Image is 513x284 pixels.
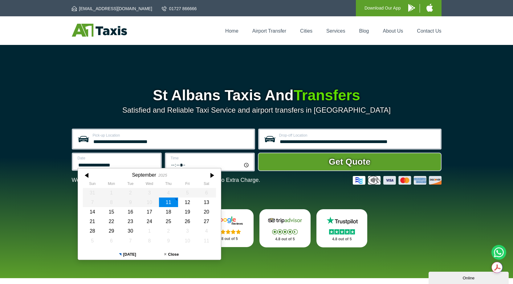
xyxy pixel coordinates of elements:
[102,182,121,188] th: Monday
[326,28,345,34] a: Services
[178,198,197,207] div: 12 September 2025
[329,229,355,234] img: Stars
[121,207,140,217] div: 16 September 2025
[78,156,157,160] label: Date
[197,188,216,198] div: 06 September 2025
[72,24,127,37] img: A1 Taxis St Albans LTD
[72,88,442,103] h1: St Albans Taxis And
[324,216,360,225] img: Trustpilot
[140,182,159,188] th: Wednesday
[178,188,197,198] div: 05 September 2025
[359,28,369,34] a: Blog
[159,207,178,217] div: 18 September 2025
[429,270,510,284] iframe: chat widget
[140,198,159,207] div: 10 September 2025
[83,198,102,207] div: 07 September 2025
[364,4,401,12] p: Download Our App
[323,235,361,243] p: 4.8 out of 5
[266,235,304,243] p: 4.8 out of 5
[83,226,102,236] div: 28 September 2025
[72,177,260,183] p: We Now Accept Card & Contactless Payment In
[171,156,250,160] label: Time
[178,217,197,226] div: 26 September 2025
[102,198,121,207] div: 08 September 2025
[140,236,159,246] div: 08 October 2025
[140,226,159,236] div: 01 October 2025
[215,229,241,234] img: Stars
[102,226,121,236] div: 29 September 2025
[121,182,140,188] th: Tuesday
[252,28,286,34] a: Airport Transfer
[209,235,247,243] p: 4.8 out of 5
[210,216,246,225] img: Google
[83,217,102,226] div: 21 September 2025
[93,134,250,137] label: Pick-up Location
[72,106,442,114] p: Satisfied and Reliable Taxi Service and airport transfers in [GEOGRAPHIC_DATA]
[121,198,140,207] div: 09 September 2025
[225,28,238,34] a: Home
[353,176,442,185] img: Credit And Debit Cards
[408,4,415,12] img: A1 Taxis Android App
[197,198,216,207] div: 13 September 2025
[105,249,149,260] button: [DATE]
[162,6,197,12] a: 01727 866666
[140,207,159,217] div: 17 September 2025
[102,207,121,217] div: 15 September 2025
[121,217,140,226] div: 23 September 2025
[83,236,102,246] div: 05 October 2025
[202,209,254,247] a: Google Stars 4.8 out of 5
[178,207,197,217] div: 19 September 2025
[159,182,178,188] th: Thursday
[272,229,298,234] img: Stars
[83,182,102,188] th: Sunday
[102,188,121,198] div: 01 September 2025
[132,172,156,178] div: September
[83,188,102,198] div: 31 August 2025
[300,28,312,34] a: Cities
[316,209,368,247] a: Trustpilot Stars 4.8 out of 5
[279,134,437,137] label: Drop-off Location
[259,209,311,247] a: Tripadvisor Stars 4.8 out of 5
[159,236,178,246] div: 09 October 2025
[159,198,178,207] div: 11 September 2025
[197,226,216,236] div: 04 October 2025
[83,207,102,217] div: 14 September 2025
[102,236,121,246] div: 06 October 2025
[178,236,197,246] div: 10 October 2025
[159,188,178,198] div: 04 September 2025
[140,217,159,226] div: 24 September 2025
[178,182,197,188] th: Friday
[72,6,152,12] a: [EMAIL_ADDRESS][DOMAIN_NAME]
[258,153,442,171] button: Get Quote
[158,173,167,178] div: 2025
[383,28,403,34] a: About Us
[121,236,140,246] div: 07 October 2025
[417,28,441,34] a: Contact Us
[121,188,140,198] div: 02 September 2025
[102,217,121,226] div: 22 September 2025
[197,182,216,188] th: Saturday
[159,217,178,226] div: 25 September 2025
[294,87,360,103] span: Transfers
[140,188,159,198] div: 03 September 2025
[178,226,197,236] div: 03 October 2025
[197,217,216,226] div: 27 September 2025
[426,4,433,12] img: A1 Taxis iPhone App
[121,226,140,236] div: 30 September 2025
[149,249,193,260] button: Close
[197,207,216,217] div: 20 September 2025
[159,226,178,236] div: 02 October 2025
[267,216,303,225] img: Tripadvisor
[197,236,216,246] div: 11 October 2025
[189,177,260,183] span: The Car at No Extra Charge.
